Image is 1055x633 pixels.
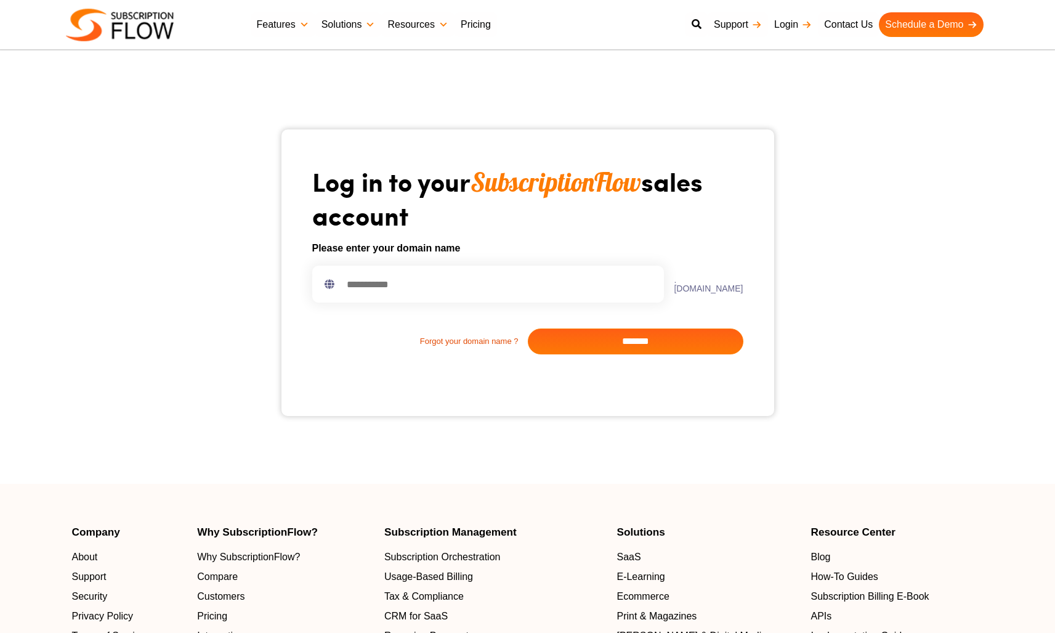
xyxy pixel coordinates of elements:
a: APIs [810,609,983,624]
h4: Solutions [616,527,798,537]
h6: Please enter your domain name [312,241,743,256]
span: Blog [810,550,830,565]
a: Contact Us [818,12,879,37]
span: Subscription Billing E-Book [810,589,929,604]
a: Pricing [455,12,497,37]
a: Privacy Policy [72,609,185,624]
a: Support [708,12,768,37]
span: Customers [197,589,245,604]
a: SaaS [616,550,798,565]
a: Security [72,589,185,604]
a: Features [251,12,315,37]
a: Support [72,570,185,584]
h4: Company [72,527,185,537]
a: Login [768,12,818,37]
a: Tax & Compliance [384,589,605,604]
a: Pricing [197,609,372,624]
a: Ecommerce [616,589,798,604]
a: Blog [810,550,983,565]
span: CRM for SaaS [384,609,448,624]
span: Print & Magazines [616,609,697,624]
a: How-To Guides [810,570,983,584]
span: SaaS [616,550,641,565]
span: Tax & Compliance [384,589,464,604]
span: Subscription Orchestration [384,550,501,565]
a: E-Learning [616,570,798,584]
h4: Why SubscriptionFlow? [197,527,372,537]
a: CRM for SaaS [384,609,605,624]
span: E-Learning [616,570,665,584]
a: Customers [197,589,372,604]
a: About [72,550,185,565]
span: About [72,550,98,565]
img: Subscriptionflow [66,9,174,41]
a: Schedule a Demo [879,12,983,37]
a: Compare [197,570,372,584]
h4: Resource Center [810,527,983,537]
span: Support [72,570,107,584]
span: Pricing [197,609,227,624]
span: Security [72,589,108,604]
a: Solutions [315,12,382,37]
a: Why SubscriptionFlow? [197,550,372,565]
label: .[DOMAIN_NAME] [664,276,743,293]
span: Ecommerce [616,589,669,604]
a: Print & Magazines [616,609,798,624]
span: How-To Guides [810,570,878,584]
h4: Subscription Management [384,527,605,537]
span: SubscriptionFlow [471,166,641,198]
a: Forgot your domain name ? [312,335,528,348]
span: Usage-Based Billing [384,570,473,584]
span: Why SubscriptionFlow? [197,550,300,565]
h1: Log in to your sales account [312,165,743,231]
a: Usage-Based Billing [384,570,605,584]
span: Compare [197,570,238,584]
a: Subscription Orchestration [384,550,605,565]
span: APIs [810,609,831,624]
span: Privacy Policy [72,609,134,624]
a: Resources [381,12,454,37]
a: Subscription Billing E-Book [810,589,983,604]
